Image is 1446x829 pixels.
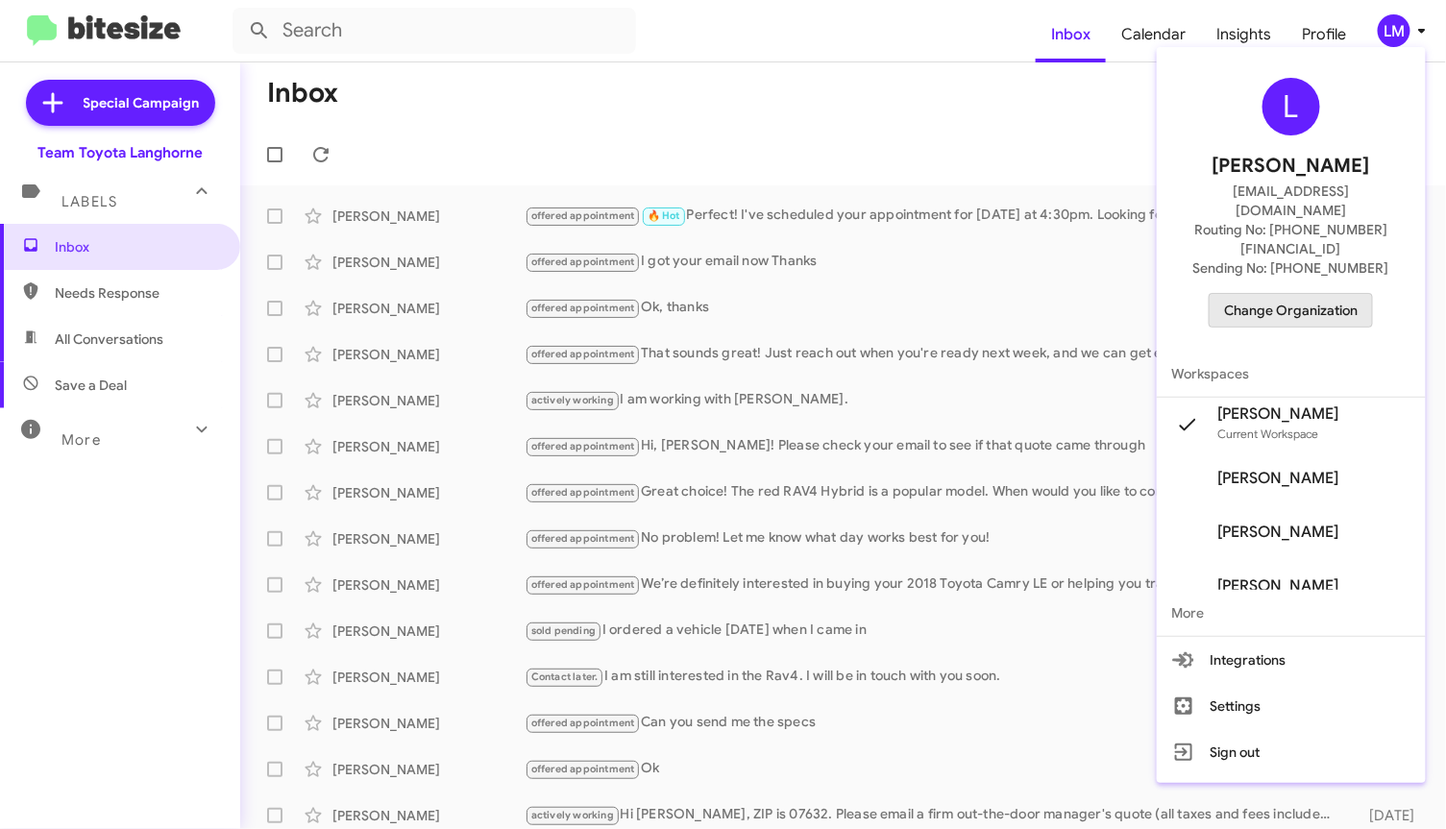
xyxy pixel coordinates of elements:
span: Change Organization [1224,294,1358,327]
span: [PERSON_NAME] [1218,576,1339,596]
span: [PERSON_NAME] [1213,151,1370,182]
span: Routing No: [PHONE_NUMBER][FINANCIAL_ID] [1180,220,1403,258]
div: L [1262,78,1320,135]
button: Change Organization [1209,293,1373,328]
button: Settings [1157,683,1426,729]
span: Sending No: [PHONE_NUMBER] [1193,258,1389,278]
span: [EMAIL_ADDRESS][DOMAIN_NAME] [1180,182,1403,220]
span: [PERSON_NAME] [1218,404,1339,424]
span: Current Workspace [1218,427,1319,441]
span: [PERSON_NAME] [1218,469,1339,488]
button: Sign out [1157,729,1426,775]
button: Integrations [1157,637,1426,683]
span: [PERSON_NAME] [1218,523,1339,542]
span: Workspaces [1157,351,1426,397]
span: More [1157,590,1426,636]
